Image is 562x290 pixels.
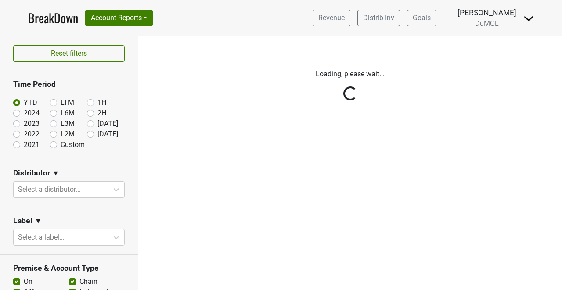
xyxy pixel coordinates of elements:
[475,19,499,28] span: DuMOL
[28,9,78,27] a: BreakDown
[357,10,400,26] a: Distrib Inv
[523,13,534,24] img: Dropdown Menu
[145,69,555,79] p: Loading, please wait...
[407,10,436,26] a: Goals
[458,7,516,18] div: [PERSON_NAME]
[85,10,153,26] button: Account Reports
[313,10,350,26] a: Revenue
